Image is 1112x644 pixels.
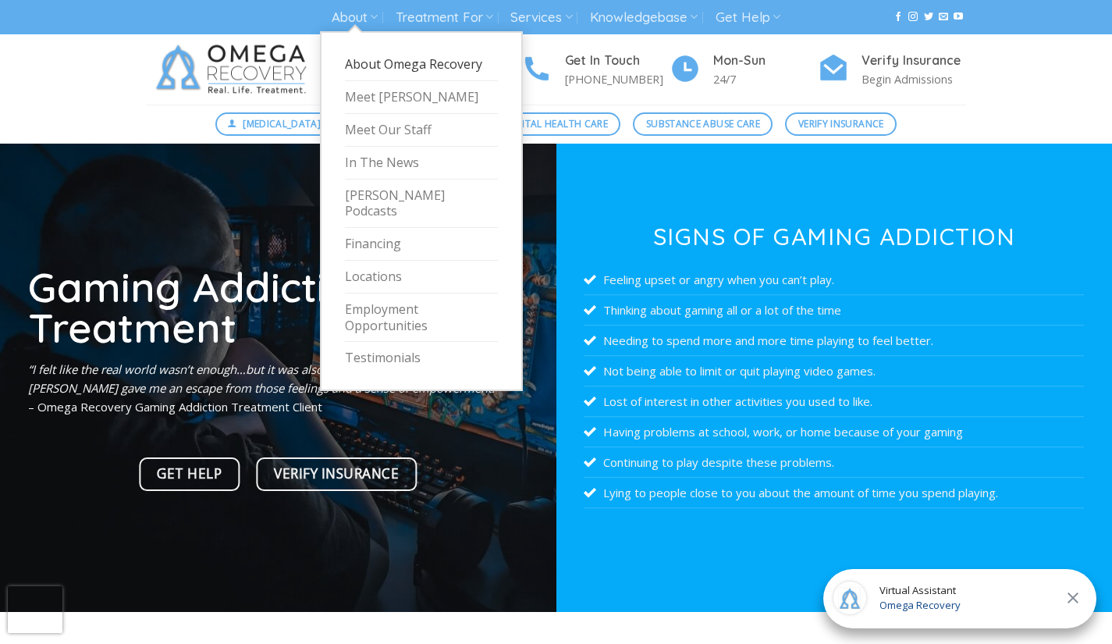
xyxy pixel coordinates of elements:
[345,294,498,343] a: Employment Opportunities
[345,342,498,374] a: Testimonials
[713,51,818,71] h4: Mon-Sun
[584,478,1084,508] li: Lying to people close to you about the amount of time you spend playing.
[633,112,773,136] a: Substance Abuse Care
[785,112,897,136] a: Verify Insurance
[646,116,760,131] span: Substance Abuse Care
[584,386,1084,417] li: Lost of interest in other activities you used to like.
[492,112,620,136] a: Mental Health Care
[565,51,670,71] h4: Get In Touch
[584,295,1084,326] li: Thinking about gaming all or a lot of the time
[924,12,933,23] a: Follow on Twitter
[345,180,498,229] a: [PERSON_NAME] Podcasts
[584,417,1084,447] li: Having problems at school, work, or home because of your gaming
[590,3,698,32] a: Knowledgebase
[584,225,1084,248] h3: Signs of Gaming Addiction
[584,356,1084,386] li: Not being able to limit or quit playing video games.
[798,116,884,131] span: Verify Insurance
[939,12,948,23] a: Send us an email
[28,266,528,348] h1: Gaming Addiction Treatment
[908,12,918,23] a: Follow on Instagram
[510,3,572,32] a: Services
[716,3,780,32] a: Get Help
[8,586,62,633] iframe: reCAPTCHA
[345,261,498,294] a: Locations
[274,463,399,485] span: Verify Insurance
[862,51,966,71] h4: Verify Insurance
[894,12,903,23] a: Follow on Facebook
[818,51,966,89] a: Verify Insurance Begin Admissions
[396,3,493,32] a: Treatment For
[954,12,963,23] a: Follow on YouTube
[862,70,966,88] p: Begin Admissions
[345,147,498,180] a: In The News
[713,70,818,88] p: 24/7
[140,457,240,491] a: Get Help
[345,81,498,114] a: Meet [PERSON_NAME]
[505,116,608,131] span: Mental Health Care
[28,361,499,396] em: “I felt like the real world wasn’t enough…but it was also more than I could handle. [PERSON_NAME]...
[157,463,222,485] span: Get Help
[256,457,417,491] a: Verify Insurance
[28,360,528,416] p: – Omega Recovery Gaming Addiction Treatment Client
[584,326,1084,356] li: Needing to spend more and more time playing to feel better.
[565,70,670,88] p: [PHONE_NUMBER]
[345,114,498,147] a: Meet Our Staff
[584,447,1084,478] li: Continuing to play despite these problems.
[521,51,670,89] a: Get In Touch [PHONE_NUMBER]
[345,48,498,81] a: About Omega Recovery
[332,3,378,32] a: About
[147,34,322,105] img: Omega Recovery
[584,265,1084,295] li: Feeling upset or angry when you can’t play.
[345,228,498,261] a: Financing
[243,116,321,131] span: [MEDICAL_DATA]
[215,112,334,136] a: [MEDICAL_DATA]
